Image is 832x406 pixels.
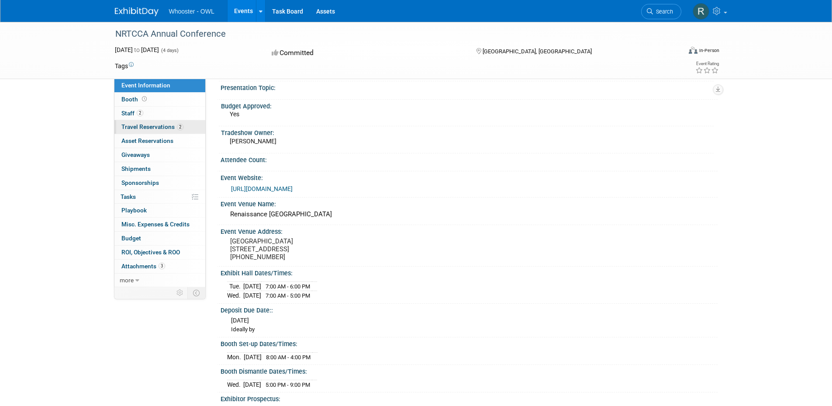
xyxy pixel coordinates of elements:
[266,283,310,290] span: 7:00 AM - 6:00 PM
[227,208,711,221] div: Renaissance [GEOGRAPHIC_DATA]
[221,198,718,208] div: Event Venue Name:
[114,79,205,92] a: Event Information
[121,110,143,117] span: Staff
[121,165,151,172] span: Shipments
[230,237,418,261] pre: [GEOGRAPHIC_DATA] [STREET_ADDRESS] [PHONE_NUMBER]
[699,47,719,54] div: In-Person
[230,111,239,118] span: Yes
[173,287,188,298] td: Personalize Event Tab Strip
[221,392,718,403] div: Exhibitor Prospectus:
[121,179,159,186] span: Sponsorships
[221,225,718,236] div: Event Venue Address:
[641,4,681,19] a: Search
[114,204,205,217] a: Playbook
[114,134,205,148] a: Asset Reservations
[114,232,205,245] a: Budget
[140,96,148,102] span: Booth not reserved yet
[630,45,720,59] div: Event Format
[115,62,134,70] td: Tags
[114,246,205,259] a: ROI, Objectives & ROO
[227,352,244,361] td: Mon.
[221,126,714,137] div: Tradeshow Owner:
[689,47,697,54] img: Format-Inperson.png
[266,382,310,388] span: 5:00 PM - 9:00 PM
[112,26,668,42] div: NRTCCA Annual Conference
[169,8,214,15] span: Whooster - OWL
[114,148,205,162] a: Giveaways
[221,337,718,348] div: Booth Set-up Dates/Times:
[114,176,205,190] a: Sponsorships
[133,46,141,53] span: to
[693,3,709,20] img: Robert Dugan
[121,221,190,228] span: Misc. Expenses & Credits
[231,317,249,324] span: [DATE]
[243,281,261,291] td: [DATE]
[114,93,205,106] a: Booth
[114,218,205,231] a: Misc. Expenses & Credits
[115,46,159,53] span: [DATE] [DATE]
[227,281,243,291] td: Tue.
[121,193,136,200] span: Tasks
[187,287,205,298] td: Toggle Event Tabs
[121,151,150,158] span: Giveaways
[221,81,718,92] div: Presentation Topic:
[230,138,276,145] span: [PERSON_NAME]
[121,235,141,242] span: Budget
[137,110,143,116] span: 2
[121,207,147,214] span: Playbook
[114,120,205,134] a: Travel Reservations2
[114,260,205,273] a: Attachments3
[483,48,592,55] span: [GEOGRAPHIC_DATA], [GEOGRAPHIC_DATA]
[121,123,183,130] span: Travel Reservations
[114,107,205,120] a: Staff2
[231,326,711,334] div: Ideally by
[221,171,718,182] div: Event Website:
[120,277,134,284] span: more
[243,291,261,300] td: [DATE]
[121,137,173,144] span: Asset Reservations
[231,185,293,192] a: [URL][DOMAIN_NAME]
[244,352,262,361] td: [DATE]
[269,45,462,61] div: Committed
[221,153,718,164] div: Attendee Count:
[695,62,719,66] div: Event Rating
[159,263,165,269] span: 3
[160,48,179,53] span: (4 days)
[266,354,311,361] span: 8:00 AM - 4:00 PM
[121,82,170,89] span: Event Information
[221,100,714,111] div: Budget Approved:
[121,96,148,103] span: Booth
[221,365,718,376] div: Booth Dismantle Dates/Times:
[177,124,183,130] span: 2
[227,291,243,300] td: Wed.
[243,380,261,389] td: [DATE]
[121,263,165,270] span: Attachments
[114,274,205,287] a: more
[115,7,159,16] img: ExhibitDay
[121,249,180,256] span: ROI, Objectives & ROO
[266,292,310,299] span: 7:00 AM - 5:00 PM
[653,8,673,15] span: Search
[114,190,205,204] a: Tasks
[114,162,205,176] a: Shipments
[221,267,718,278] div: Exhibit Hall Dates/Times:
[221,304,718,315] div: Deposit Due Date::
[227,380,243,389] td: Wed.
